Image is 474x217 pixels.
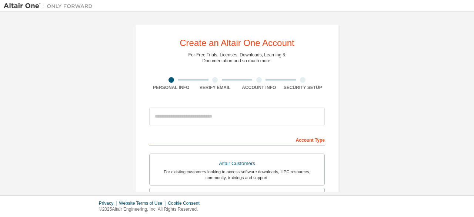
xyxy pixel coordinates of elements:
div: Create an Altair One Account [180,39,294,47]
div: Verify Email [193,85,237,91]
div: For Free Trials, Licenses, Downloads, Learning & Documentation and so much more. [188,52,286,64]
div: For existing customers looking to access software downloads, HPC resources, community, trainings ... [154,169,320,181]
div: Account Type [149,134,325,145]
div: Privacy [99,200,119,206]
div: Account Info [237,85,281,91]
div: Altair Customers [154,158,320,169]
p: © 2025 Altair Engineering, Inc. All Rights Reserved. [99,206,204,213]
div: Cookie Consent [168,200,204,206]
div: Personal Info [149,85,193,91]
div: Security Setup [281,85,325,91]
img: Altair One [4,2,96,10]
div: Website Terms of Use [119,200,168,206]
